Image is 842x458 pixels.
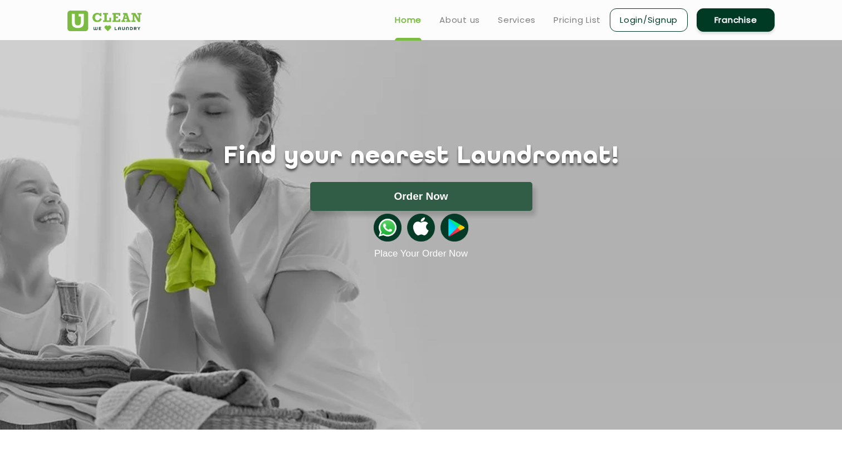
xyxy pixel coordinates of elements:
[395,13,422,27] a: Home
[407,214,435,242] img: apple-icon.png
[59,143,783,171] h1: Find your nearest Laundromat!
[554,13,601,27] a: Pricing List
[610,8,688,32] a: Login/Signup
[67,11,141,31] img: UClean Laundry and Dry Cleaning
[374,248,468,259] a: Place Your Order Now
[439,13,480,27] a: About us
[374,214,402,242] img: whatsappicon.png
[310,182,532,211] button: Order Now
[498,13,536,27] a: Services
[440,214,468,242] img: playstoreicon.png
[697,8,775,32] a: Franchise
